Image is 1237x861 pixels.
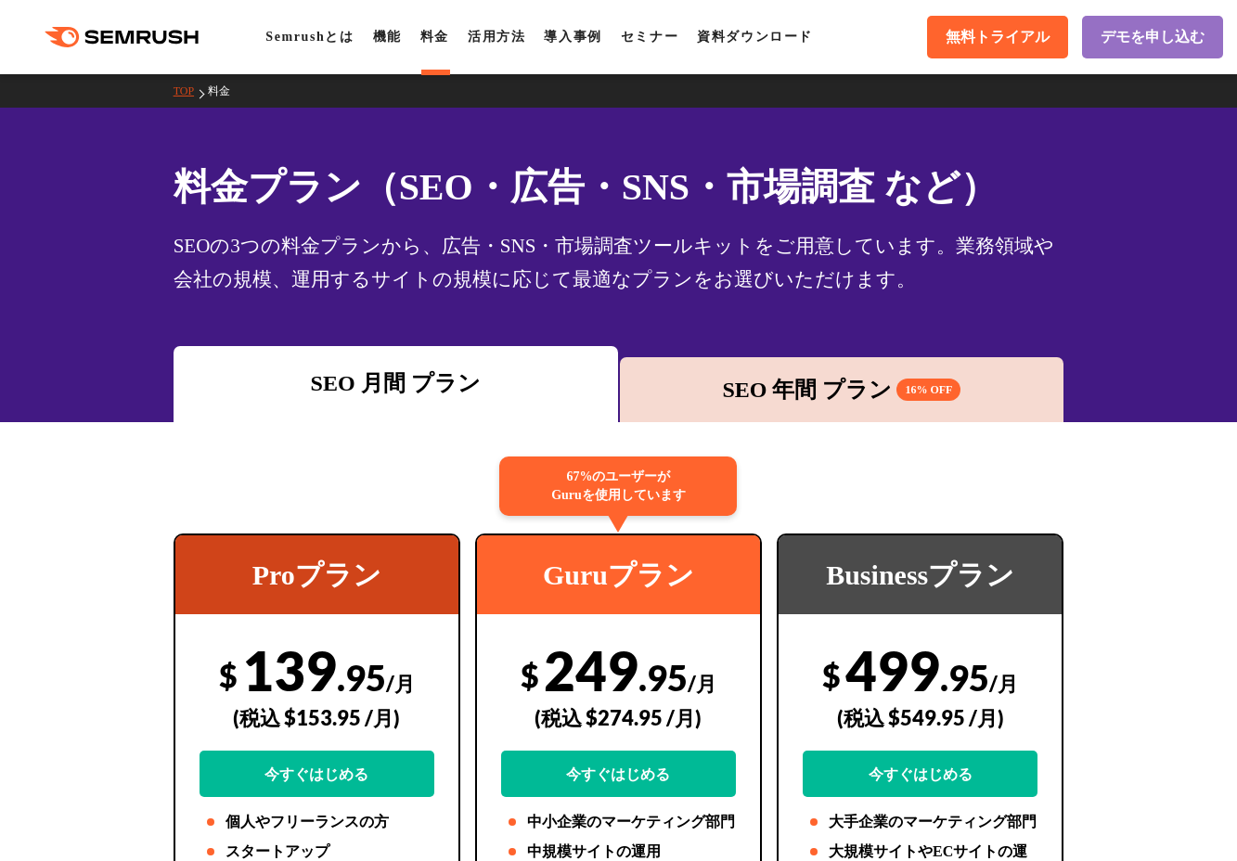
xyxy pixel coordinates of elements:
div: SEO 年間 プラン [629,373,1055,406]
div: SEOの3つの料金プランから、広告・SNS・市場調査ツールキットをご用意しています。業務領域や会社の規模、運用するサイトの規模に応じて最適なプランをお選びいただけます。 [174,229,1064,296]
a: デモを申し込む [1082,16,1223,58]
span: デモを申し込む [1101,28,1205,47]
li: 中小企業のマーケティング部門 [501,811,736,833]
span: .95 [940,656,989,699]
a: TOP [174,84,208,97]
div: Guruプラン [477,535,760,614]
div: Businessプラン [779,535,1062,614]
h1: 料金プラン（SEO・広告・SNS・市場調査 など） [174,160,1064,214]
div: 499 [803,637,1037,797]
a: 無料トライアル [927,16,1068,58]
span: $ [521,656,539,694]
div: 249 [501,637,736,797]
a: 料金 [208,84,244,97]
div: SEO 月間 プラン [183,366,609,400]
span: $ [822,656,841,694]
div: Proプラン [175,535,458,614]
a: 機能 [373,30,402,44]
a: セミナー [621,30,678,44]
span: /月 [688,671,716,696]
span: 16% OFF [896,379,960,401]
a: 今すぐはじめる [200,751,434,797]
div: 139 [200,637,434,797]
a: 今すぐはじめる [501,751,736,797]
a: 資料ダウンロード [697,30,813,44]
span: /月 [386,671,415,696]
a: 料金 [420,30,449,44]
li: 大手企業のマーケティング部門 [803,811,1037,833]
div: 67%のユーザーが Guruを使用しています [499,456,737,516]
span: $ [219,656,238,694]
span: .95 [337,656,386,699]
a: 活用方法 [468,30,525,44]
span: .95 [638,656,688,699]
div: (税込 $153.95 /月) [200,685,434,751]
a: Semrushとは [265,30,354,44]
span: 無料トライアル [946,28,1050,47]
span: /月 [989,671,1018,696]
li: 個人やフリーランスの方 [200,811,434,833]
a: 導入事例 [544,30,601,44]
a: 今すぐはじめる [803,751,1037,797]
div: (税込 $274.95 /月) [501,685,736,751]
div: (税込 $549.95 /月) [803,685,1037,751]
